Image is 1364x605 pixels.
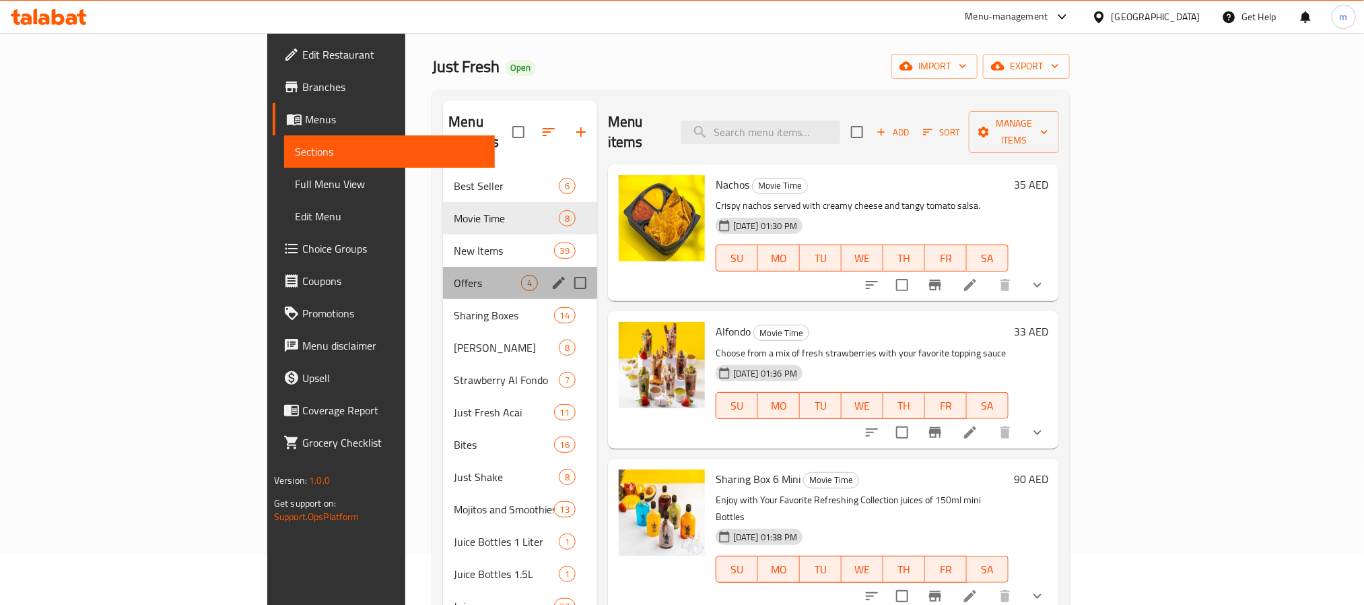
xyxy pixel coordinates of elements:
[454,178,559,194] div: Best Seller
[454,275,521,291] span: Offers
[443,526,597,558] div: Juice Bottles 1 Liter1
[919,416,951,449] button: Branch-specific-item
[302,338,484,354] span: Menu disclaimer
[555,503,575,516] span: 13
[891,54,978,79] button: import
[443,493,597,526] div: Mojitos and Smoothies13
[1014,175,1048,194] h6: 35 AED
[619,470,705,556] img: Sharing Box 6 Mini
[989,269,1021,301] button: delete
[716,556,758,583] button: SU
[722,249,753,268] span: SU
[847,560,878,579] span: WE
[805,396,836,416] span: TU
[753,178,807,193] span: Movie Time
[443,364,597,396] div: Strawberry Al Fondo7
[1112,9,1200,24] div: [GEOGRAPHIC_DATA]
[842,245,883,272] button: WE
[608,112,665,152] h2: Menu items
[930,249,961,268] span: FR
[454,534,559,550] span: Juice Bottles 1 Liter
[302,79,484,95] span: Branches
[763,249,794,268] span: MO
[728,367,803,380] span: [DATE] 01:36 PM
[521,275,538,291] div: items
[443,267,597,299] div: Offers4edit
[554,437,576,453] div: items
[716,469,800,489] span: Sharing Box 6 Mini
[847,249,878,268] span: WE
[972,560,1003,579] span: SA
[758,392,800,419] button: MO
[454,566,559,582] span: Juice Bottles 1.5L
[754,325,809,341] span: Movie Time
[559,342,575,354] span: 8
[559,212,575,225] span: 8
[555,309,575,322] span: 14
[273,297,495,329] a: Promotions
[920,122,963,143] button: Sort
[273,426,495,459] a: Grocery Checklist
[800,556,842,583] button: TU
[989,416,1021,449] button: delete
[619,175,705,261] img: Nachos
[1014,470,1048,488] h6: 90 AED
[302,435,484,451] span: Grocery Checklist
[295,208,484,224] span: Edit Menu
[871,122,914,143] span: Add item
[962,424,978,441] a: Edit menu item
[919,269,951,301] button: Branch-specific-item
[856,416,888,449] button: sort-choices
[555,245,575,257] span: 39
[805,560,836,579] span: TU
[554,501,576,517] div: items
[752,178,808,194] div: Movie Time
[883,392,925,419] button: TH
[273,394,495,426] a: Coverage Report
[871,122,914,143] button: Add
[803,472,859,488] div: Movie Time
[565,116,597,148] button: Add section
[454,469,559,485] span: Just Shake
[804,472,858,488] span: Movie Time
[554,243,576,259] div: items
[856,269,888,301] button: sort-choices
[295,176,484,192] span: Full Menu View
[889,396,920,416] span: TH
[454,307,553,323] span: Sharing Boxes
[302,305,484,321] span: Promotions
[888,271,916,299] span: Select to update
[443,331,597,364] div: [PERSON_NAME]8
[758,245,800,272] button: MO
[454,340,559,356] span: [PERSON_NAME]
[443,461,597,493] div: Just Shake8
[716,197,1009,214] p: Crispy nachos served with creamy cheese and tangy tomato salsa.
[1014,322,1048,341] h6: 33 AED
[309,472,330,489] span: 1.0.0
[273,103,495,135] a: Menus
[454,372,559,388] span: Strawberry Al Fondo
[842,392,883,419] button: WE
[302,370,484,386] span: Upsell
[443,396,597,428] div: Just Fresh Acai11
[1029,588,1046,604] svg: Show Choices
[559,340,576,356] div: items
[888,418,916,447] span: Select to update
[930,396,961,416] span: FR
[967,392,1009,419] button: SA
[902,58,967,75] span: import
[505,60,536,76] div: Open
[716,345,1009,362] p: Choose from a mix of fresh strawberries with your favorite topping sauce
[454,243,553,259] span: New Items
[454,404,553,420] div: Just Fresh Acai
[758,556,800,583] button: MO
[443,202,597,234] div: Movie Time8
[883,556,925,583] button: TH
[554,307,576,323] div: items
[716,174,749,195] span: Nachos
[559,471,575,484] span: 8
